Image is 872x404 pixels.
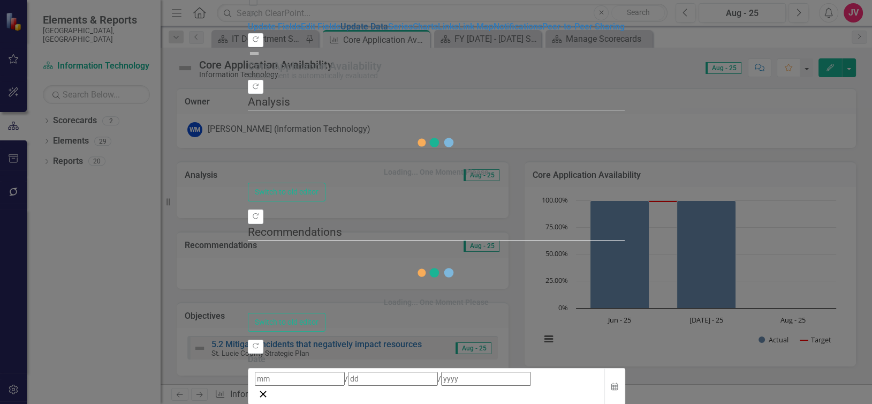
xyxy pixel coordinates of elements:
img: Not Defined [248,47,261,60]
div: Date [248,354,625,366]
a: Peer-to-Peer Sharing [542,21,625,32]
a: Edit Fields [301,21,340,32]
span: / [345,375,348,383]
a: Update Data [340,21,388,32]
a: Series [388,21,413,32]
button: Switch to old editor [248,313,325,332]
div: This element is automatically evaluated [248,72,619,80]
button: Switch to old editor [248,183,325,201]
a: Notifications [494,21,542,32]
div: Core Application Availability [248,60,619,72]
input: dd [348,372,438,386]
div: Loading... One Moment Please [384,297,489,308]
div: Loading... One Moment Please [384,167,489,177]
legend: Analysis [248,94,625,110]
a: Links [438,21,458,32]
span: / [438,375,441,383]
a: Charts [413,21,438,32]
input: mm [255,372,345,386]
legend: Recommendations [248,224,625,241]
a: Update Fields [248,21,301,32]
input: yyyy [441,372,531,386]
a: Link Map [458,21,494,32]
